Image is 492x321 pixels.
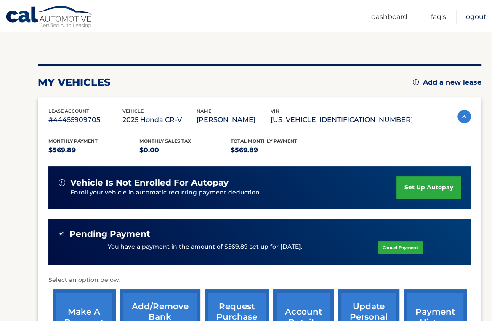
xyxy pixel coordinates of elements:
[48,144,140,156] p: $569.89
[457,110,471,123] img: accordion-active.svg
[122,114,197,126] p: 2025 Honda CR-V
[271,114,413,126] p: [US_VEHICLE_IDENTIFICATION_NUMBER]
[413,78,481,87] a: Add a new lease
[378,241,423,254] a: Cancel Payment
[396,176,460,199] a: set up autopay
[197,114,271,126] p: [PERSON_NAME]
[48,275,471,285] p: Select an option below:
[271,108,279,114] span: vin
[70,178,229,188] span: vehicle is not enrolled for autopay
[464,10,487,24] a: Logout
[431,10,446,24] a: FAQ's
[38,76,111,89] h2: my vehicles
[231,138,297,144] span: Total Monthly Payment
[59,231,64,236] img: check-green.svg
[48,108,89,114] span: lease account
[371,10,407,24] a: Dashboard
[5,5,94,30] a: Cal Automotive
[139,138,191,144] span: Monthly sales Tax
[69,229,150,239] span: Pending Payment
[108,242,302,252] p: You have a payment in the amount of $569.89 set up for [DATE].
[197,108,211,114] span: name
[139,144,231,156] p: $0.00
[70,188,397,197] p: Enroll your vehicle in automatic recurring payment deduction.
[59,179,65,186] img: alert-white.svg
[48,114,122,126] p: #44455909705
[231,144,322,156] p: $569.89
[413,79,419,85] img: add.svg
[122,108,144,114] span: vehicle
[48,138,98,144] span: Monthly Payment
